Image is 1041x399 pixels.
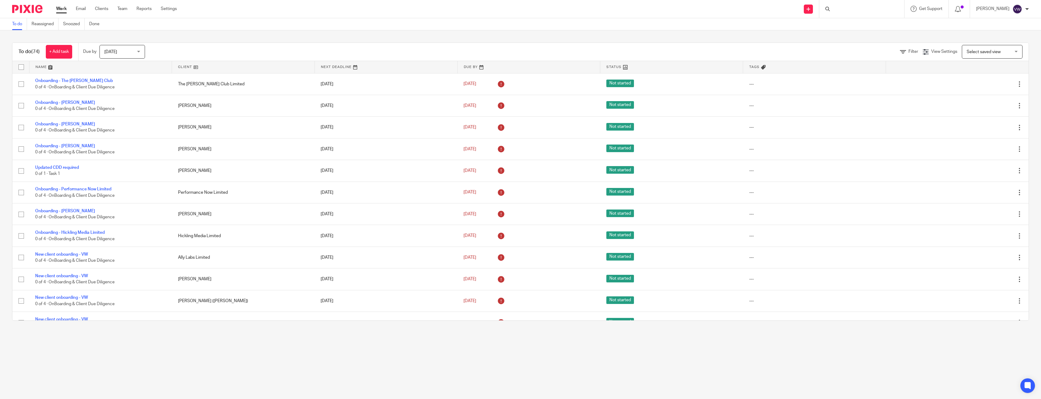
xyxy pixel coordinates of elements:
span: [DATE] [463,82,476,86]
span: Not started [606,145,634,152]
span: View Settings [931,49,957,54]
div: --- [749,189,880,196]
a: New client onboarding - VW [35,274,88,278]
td: [DATE] [315,247,457,268]
td: [DATE] [315,290,457,312]
span: [DATE] [463,190,476,195]
span: [DATE] [463,299,476,303]
a: New client onboarding - VW [35,295,88,300]
h1: To do [19,49,40,55]
img: svg%3E [1012,4,1022,14]
td: Performance Now Limited [172,182,315,203]
span: 0 of 4 · OnBoarding & Client Due Diligence [35,215,115,219]
a: + Add task [46,45,72,59]
span: [DATE] [463,104,476,108]
span: 0 of 4 · OnBoarding & Client Due Diligence [35,193,115,198]
td: [PERSON_NAME] [172,117,315,138]
div: --- [749,254,880,261]
td: [PERSON_NAME] [172,268,315,290]
td: [PERSON_NAME] ([PERSON_NAME]) [172,290,315,312]
td: [DATE] [315,225,457,247]
td: [DATE] [315,312,457,333]
span: Not started [606,296,634,304]
span: [DATE] [463,147,476,151]
td: [PERSON_NAME] [172,160,315,182]
a: Email [76,6,86,12]
a: Reports [136,6,152,12]
span: 0 of 1 · Task 1 [35,172,60,176]
div: --- [749,146,880,152]
td: [DATE] [315,203,457,225]
td: [DATE] [315,95,457,116]
td: The [PERSON_NAME] Club Limited [172,73,315,95]
span: Not started [606,210,634,217]
div: --- [749,81,880,87]
a: Work [56,6,67,12]
div: --- [749,211,880,217]
span: 0 of 4 · OnBoarding & Client Due Diligence [35,280,115,285]
div: --- [749,233,880,239]
td: [PERSON_NAME] [172,312,315,333]
td: [PERSON_NAME] [172,95,315,116]
td: [DATE] [315,160,457,182]
a: Onboarding - Performance Now Limited [35,187,111,191]
a: Onboarding - Hickling Media Limited [35,230,105,235]
div: --- [749,298,880,304]
span: Not started [606,80,634,87]
span: 0 of 4 · OnBoarding & Client Due Diligence [35,85,115,89]
a: Reassigned [32,18,59,30]
span: Not started [606,166,634,174]
span: [DATE] [463,234,476,238]
td: [PERSON_NAME] [172,203,315,225]
span: (74) [31,49,40,54]
span: Select saved view [967,50,1001,54]
td: [DATE] [315,268,457,290]
span: 0 of 4 · OnBoarding & Client Due Diligence [35,302,115,306]
a: Onboarding - [PERSON_NAME] [35,144,95,148]
span: [DATE] [463,169,476,173]
td: [DATE] [315,182,457,203]
a: Done [89,18,104,30]
span: [DATE] [463,125,476,129]
span: 0 of 4 · OnBoarding & Client Due Diligence [35,150,115,154]
span: [DATE] [463,212,476,216]
td: [DATE] [315,73,457,95]
div: --- [749,276,880,282]
td: [PERSON_NAME] [172,138,315,160]
span: [DATE] [463,277,476,281]
a: Onboarding - [PERSON_NAME] [35,101,95,105]
div: --- [749,168,880,174]
span: Not started [606,253,634,261]
span: Not started [606,231,634,239]
div: --- [749,319,880,326]
span: Not started [606,123,634,131]
a: Onboarding - The [PERSON_NAME] Club [35,79,113,83]
a: New client onboarding - VW [35,252,88,257]
span: 0 of 4 · OnBoarding & Client Due Diligence [35,128,115,133]
span: Not started [606,318,634,326]
a: Settings [161,6,177,12]
a: Team [117,6,127,12]
span: Not started [606,101,634,109]
span: 0 of 4 · OnBoarding & Client Due Diligence [35,237,115,241]
p: [PERSON_NAME] [976,6,1009,12]
span: Tags [749,65,760,69]
span: [DATE] [104,50,117,54]
span: Not started [606,275,634,282]
span: Not started [606,188,634,196]
div: --- [749,124,880,130]
a: Onboarding - [PERSON_NAME] [35,209,95,213]
span: 0 of 4 · OnBoarding & Client Due Diligence [35,107,115,111]
span: 0 of 4 · OnBoarding & Client Due Diligence [35,258,115,263]
a: Clients [95,6,108,12]
td: [DATE] [315,138,457,160]
a: Snoozed [63,18,85,30]
td: Hickling Media Limited [172,225,315,247]
span: Get Support [919,7,942,11]
a: To do [12,18,27,30]
p: Due by [83,49,96,55]
a: Onboarding - [PERSON_NAME] [35,122,95,126]
span: Filter [908,49,918,54]
div: --- [749,103,880,109]
img: Pixie [12,5,42,13]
